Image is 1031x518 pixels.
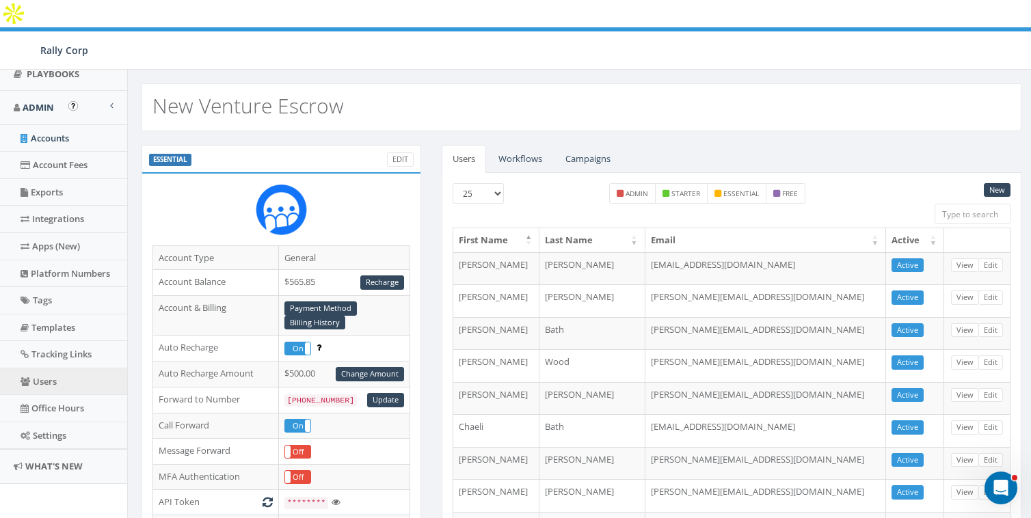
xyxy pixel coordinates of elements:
[645,479,886,512] td: [PERSON_NAME][EMAIL_ADDRESS][DOMAIN_NAME]
[892,355,924,370] a: Active
[645,447,886,480] td: [PERSON_NAME][EMAIL_ADDRESS][DOMAIN_NAME]
[951,355,979,370] a: View
[892,485,924,500] a: Active
[539,479,645,512] td: [PERSON_NAME]
[153,361,279,387] td: Auto Recharge Amount
[985,472,1017,504] iframe: Intercom live chat
[539,317,645,350] td: Bath
[554,145,621,173] a: Campaigns
[645,284,886,317] td: [PERSON_NAME][EMAIL_ADDRESS][DOMAIN_NAME]
[645,317,886,350] td: [PERSON_NAME][EMAIL_ADDRESS][DOMAIN_NAME]
[153,490,279,515] td: API Token
[284,419,311,433] div: OnOff
[152,94,344,117] h2: New Venture Escrow
[978,453,1003,467] a: Edit
[453,317,539,350] td: [PERSON_NAME]
[951,388,979,403] a: View
[68,101,78,111] button: Open In-App Guide
[284,316,345,330] a: Billing History
[40,44,88,57] span: Rally Corp
[892,388,924,403] a: Active
[285,446,310,458] label: Off
[453,284,539,317] td: [PERSON_NAME]
[153,295,279,336] td: Account & Billing
[978,258,1003,273] a: Edit
[487,145,553,173] a: Workflows
[539,382,645,415] td: [PERSON_NAME]
[387,152,414,167] a: Edit
[539,414,645,447] td: Bath
[149,154,191,166] label: ESSENTIAL
[951,485,979,500] a: View
[453,382,539,415] td: [PERSON_NAME]
[645,252,886,285] td: [EMAIL_ADDRESS][DOMAIN_NAME]
[984,183,1010,197] a: New
[951,420,979,435] a: View
[453,349,539,382] td: [PERSON_NAME]
[279,270,410,296] td: $565.85
[782,189,798,198] small: free
[153,336,279,362] td: Auto Recharge
[935,204,1010,224] input: Type to search
[367,393,404,407] a: Update
[25,460,83,472] span: What's New
[951,323,979,338] a: View
[539,349,645,382] td: Wood
[645,382,886,415] td: [PERSON_NAME][EMAIL_ADDRESS][DOMAIN_NAME]
[285,342,310,355] label: On
[539,252,645,285] td: [PERSON_NAME]
[442,145,486,173] a: Users
[284,470,311,484] div: OnOff
[285,471,310,483] label: Off
[951,258,979,273] a: View
[153,439,279,465] td: Message Forward
[453,447,539,480] td: [PERSON_NAME]
[279,361,410,387] td: $500.00
[284,445,311,459] div: OnOff
[279,245,410,270] td: General
[263,497,273,506] i: Generate New Token
[27,68,79,80] span: Playbooks
[284,342,311,355] div: OnOff
[978,323,1003,338] a: Edit
[153,245,279,270] td: Account Type
[360,275,404,290] a: Recharge
[978,290,1003,305] a: Edit
[153,270,279,296] td: Account Balance
[892,290,924,305] a: Active
[284,394,357,407] code: [PHONE_NUMBER]
[723,189,759,198] small: essential
[892,420,924,435] a: Active
[951,290,979,305] a: View
[153,387,279,413] td: Forward to Number
[645,228,886,252] th: Email: activate to sort column ascending
[285,420,310,432] label: On
[453,479,539,512] td: [PERSON_NAME]
[153,464,279,490] td: MFA Authentication
[978,420,1003,435] a: Edit
[892,323,924,338] a: Active
[626,189,648,198] small: admin
[317,341,321,353] span: Enable to prevent campaign failure.
[539,284,645,317] td: [PERSON_NAME]
[453,414,539,447] td: Chaeli
[645,349,886,382] td: [PERSON_NAME][EMAIL_ADDRESS][DOMAIN_NAME]
[978,355,1003,370] a: Edit
[539,447,645,480] td: [PERSON_NAME]
[892,453,924,467] a: Active
[978,388,1003,403] a: Edit
[951,453,979,467] a: View
[453,228,539,252] th: First Name: activate to sort column descending
[645,414,886,447] td: [EMAIL_ADDRESS][DOMAIN_NAME]
[978,485,1003,500] a: Edit
[23,101,54,113] span: Admin
[284,301,357,316] a: Payment Method
[153,413,279,439] td: Call Forward
[886,228,944,252] th: Active: activate to sort column ascending
[453,252,539,285] td: [PERSON_NAME]
[671,189,700,198] small: starter
[539,228,645,252] th: Last Name: activate to sort column ascending
[892,258,924,273] a: Active
[336,367,404,381] a: Change Amount
[256,184,307,235] img: Rally_Corp_Icon_1.png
